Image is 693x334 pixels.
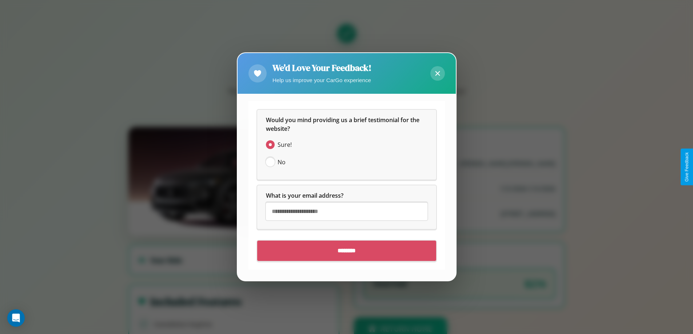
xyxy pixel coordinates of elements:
span: Sure! [278,141,292,149]
span: No [278,158,286,167]
p: Help us improve your CarGo experience [272,75,371,85]
span: Would you mind providing us a brief testimonial for the website? [266,116,421,133]
span: What is your email address? [266,192,343,200]
div: Give Feedback [684,152,689,182]
h2: We'd Love Your Feedback! [272,62,371,74]
div: Open Intercom Messenger [7,309,25,327]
